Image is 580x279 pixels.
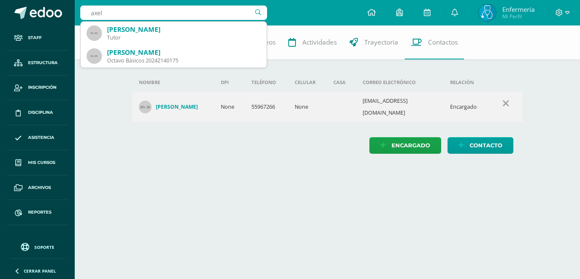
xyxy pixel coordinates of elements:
[107,57,260,64] div: Octavo Básicos 2024Z140175
[107,34,260,41] div: Tutor
[214,73,245,92] th: DPI
[214,92,245,122] td: None
[87,26,101,40] img: 45x45
[428,38,458,47] span: Contactos
[24,268,56,274] span: Cerrar panel
[7,125,68,150] a: Asistencia
[28,184,51,191] span: Archivos
[356,92,443,122] td: [EMAIL_ADDRESS][DOMAIN_NAME]
[502,5,535,14] span: Enfermería
[479,4,496,21] img: aa4f30ea005d28cfb9f9341ec9462115.png
[288,73,327,92] th: Celular
[80,6,267,20] input: Busca un usuario...
[245,73,288,92] th: Teléfono
[7,25,68,51] a: Staff
[156,104,198,110] h4: [PERSON_NAME]
[7,175,68,200] a: Archivos
[87,49,101,63] img: 45x45
[282,25,343,59] a: Actividades
[470,138,502,153] span: Contacto
[10,241,65,252] a: Soporte
[139,101,207,113] a: [PERSON_NAME]
[7,100,68,125] a: Disciplina
[34,244,54,250] span: Soporte
[245,92,288,122] td: 55967266
[502,13,535,20] span: Mi Perfil
[28,159,55,166] span: Mis cursos
[28,59,58,66] span: Estructura
[28,84,56,91] span: Inscripción
[364,38,398,47] span: Trayectoria
[288,92,327,122] td: None
[302,38,337,47] span: Actividades
[7,200,68,225] a: Reportes
[448,137,513,154] a: Contacto
[139,101,152,113] img: 30x30
[107,25,260,34] div: [PERSON_NAME]
[28,209,51,216] span: Reportes
[391,138,430,153] span: Encargado
[28,109,53,116] span: Disciplina
[356,73,443,92] th: Correo electrónico
[343,25,405,59] a: Trayectoria
[443,92,489,122] td: Encargado
[7,150,68,175] a: Mis cursos
[107,48,260,57] div: [PERSON_NAME]
[443,73,489,92] th: Relación
[132,73,214,92] th: Nombre
[7,76,68,101] a: Inscripción
[28,34,42,41] span: Staff
[405,25,464,59] a: Contactos
[7,51,68,76] a: Estructura
[327,73,356,92] th: Casa
[369,137,441,154] a: Encargado
[28,134,54,141] span: Asistencia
